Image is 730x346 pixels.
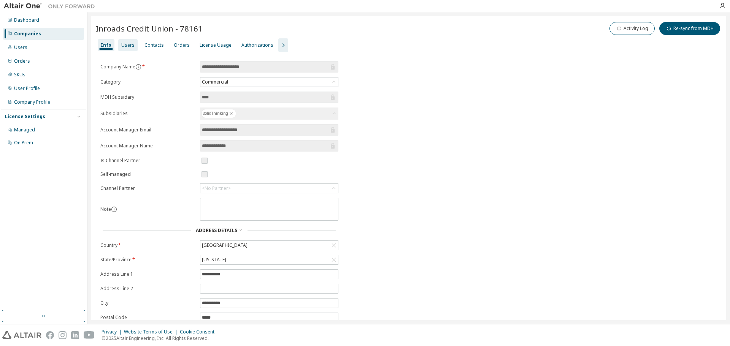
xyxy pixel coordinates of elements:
div: Contacts [144,42,164,48]
div: Info [101,42,111,48]
div: <No Partner> [200,184,338,193]
div: Authorizations [241,42,273,48]
div: solidThinking [202,109,236,118]
label: Postal Code [100,314,195,321]
div: User Profile [14,85,40,92]
img: Altair One [4,2,99,10]
div: Users [14,44,27,51]
div: License Usage [200,42,232,48]
div: Dashboard [14,17,39,23]
div: [GEOGRAPHIC_DATA] [200,241,338,250]
div: Website Terms of Use [124,329,180,335]
span: Inroads Credit Union - 78161 [96,23,203,34]
div: Companies [14,31,41,37]
img: youtube.svg [84,331,95,339]
img: altair_logo.svg [2,331,41,339]
label: City [100,300,195,306]
div: Company Profile [14,99,50,105]
div: [GEOGRAPHIC_DATA] [201,241,249,250]
label: MDH Subsidary [100,94,195,100]
div: [US_STATE] [201,256,227,264]
div: SKUs [14,72,25,78]
button: Re-sync from MDH [659,22,720,35]
label: Account Manager Name [100,143,195,149]
label: Account Manager Email [100,127,195,133]
div: Orders [14,58,30,64]
label: Address Line 1 [100,271,195,277]
label: Address Line 2 [100,286,195,292]
div: solidThinking [200,107,338,120]
div: Commercial [200,77,338,87]
div: <No Partner> [202,185,231,191]
label: Self-managed [100,171,195,177]
div: On Prem [14,140,33,146]
div: Cookie Consent [180,329,219,335]
button: information [111,206,117,212]
div: License Settings [5,114,45,120]
label: Company Name [100,64,195,70]
div: Orders [174,42,190,48]
div: Commercial [201,78,229,86]
img: instagram.svg [59,331,67,339]
p: © 2025 Altair Engineering, Inc. All Rights Reserved. [102,335,219,341]
button: Activity Log [609,22,655,35]
img: facebook.svg [46,331,54,339]
label: Category [100,79,195,85]
button: information [135,64,141,70]
label: Country [100,242,195,248]
div: Users [121,42,135,48]
label: Is Channel Partner [100,158,195,164]
img: linkedin.svg [71,331,79,339]
label: Note [100,206,111,212]
div: [US_STATE] [200,255,338,264]
label: Channel Partner [100,185,195,191]
label: Subsidiaries [100,111,195,117]
label: State/Province [100,257,195,263]
div: Privacy [102,329,124,335]
div: Managed [14,127,35,133]
span: Address Details [196,227,237,234]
